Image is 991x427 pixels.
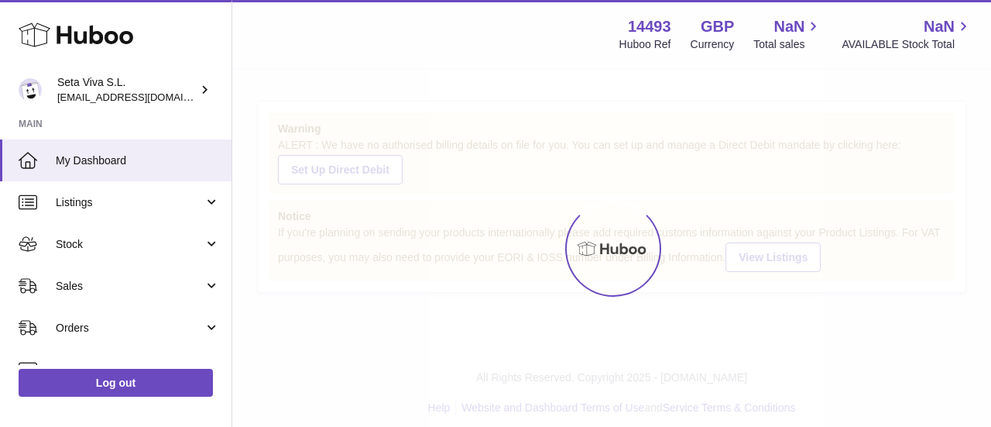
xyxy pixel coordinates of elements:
span: Listings [56,195,204,210]
div: Seta Viva S.L. [57,75,197,105]
span: Usage [56,363,220,377]
span: Orders [56,321,204,336]
div: Currency [691,37,735,52]
strong: 14493 [628,16,671,37]
span: Total sales [753,37,822,52]
strong: GBP [701,16,734,37]
span: My Dashboard [56,153,220,168]
span: Sales [56,279,204,294]
span: AVAILABLE Stock Total [842,37,972,52]
span: NaN [773,16,804,37]
a: NaN Total sales [753,16,822,52]
img: internalAdmin-14493@internal.huboo.com [19,78,42,102]
div: Huboo Ref [619,37,671,52]
span: [EMAIL_ADDRESS][DOMAIN_NAME] [57,91,228,103]
span: Stock [56,237,204,252]
span: NaN [924,16,955,37]
a: Log out [19,369,213,397]
a: NaN AVAILABLE Stock Total [842,16,972,52]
